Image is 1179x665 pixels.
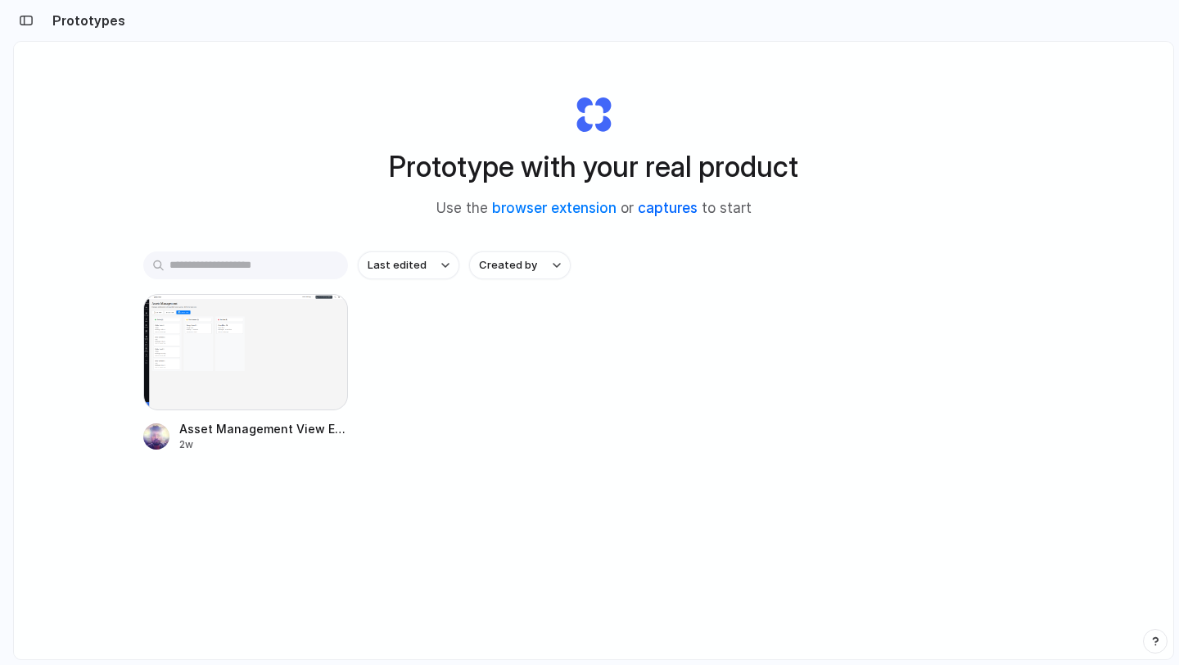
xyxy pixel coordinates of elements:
[389,145,798,188] h1: Prototype with your real product
[492,200,617,216] a: browser extension
[368,257,427,274] span: Last edited
[143,294,348,452] a: Asset Management View EnhancementsAsset Management View Enhancements2w
[358,251,459,279] button: Last edited
[436,198,752,219] span: Use the or to start
[479,257,537,274] span: Created by
[46,11,125,30] h2: Prototypes
[179,437,348,452] div: 2w
[179,420,348,437] span: Asset Management View Enhancements
[638,200,698,216] a: captures
[469,251,571,279] button: Created by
